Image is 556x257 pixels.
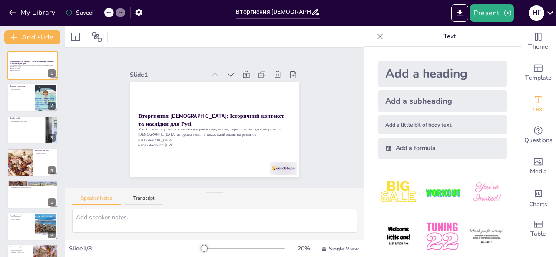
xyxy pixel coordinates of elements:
[35,149,56,152] p: Наслідки для Русі
[35,151,56,153] p: Людські втрати
[378,115,507,134] div: Add a little bit of body text
[7,212,58,241] div: 6
[48,231,56,238] div: 6
[125,195,163,205] button: Transcript
[530,229,546,239] span: Table
[69,30,83,44] div: Layout
[7,6,59,20] button: My Library
[521,120,556,151] div: Get real-time input from your audience
[205,42,220,187] strong: Вторгнення [DEMOGRAPHIC_DATA]: Історичний контекст та наслідки для Русі
[529,200,547,209] span: Charts
[329,245,359,252] span: Single View
[48,134,56,142] div: 3
[10,122,43,124] p: Втрата міст
[524,136,553,145] span: Questions
[378,61,507,87] div: Add a heading
[387,26,512,47] p: Text
[10,117,43,120] p: Перебіг подій
[532,104,544,114] span: Text
[521,182,556,213] div: Add charts and graphs
[451,4,468,22] button: Export to PowerPoint
[529,4,544,22] button: Н Г
[69,244,201,253] div: Slide 1 / 8
[521,57,556,88] div: Add ready made slides
[521,26,556,57] div: Change the overall theme
[7,116,58,144] div: 3
[48,166,56,174] div: 4
[10,120,43,122] p: Захоплення [GEOGRAPHIC_DATA]
[422,172,463,213] img: 2.jpeg
[293,244,314,253] div: 20 %
[7,51,58,80] div: 1
[72,195,121,205] button: Speaker Notes
[10,186,56,188] p: Формування нових соціальних структур
[378,138,507,159] div: Add a formula
[10,60,54,65] strong: Вторгнення [DEMOGRAPHIC_DATA]: Історичний контекст та наслідки для Русі
[7,83,58,112] div: 2
[10,183,56,185] p: Зміна розподілу влади
[10,87,33,88] p: Економічні фактори
[66,9,93,17] div: Saved
[378,216,419,257] img: 4.jpeg
[92,32,102,42] span: Position
[528,42,548,52] span: Theme
[35,153,56,154] p: Матеріальні втрати
[10,65,56,69] p: У цій презентації ми розглянемо історичні передумови, перебіг та наслідки вторгнення [DEMOGRAPHIC...
[48,69,56,77] div: 1
[10,119,43,120] p: Напад на Рязанське князівство
[10,214,33,216] p: Культурні наслідки
[10,248,30,250] p: Формування нових князівств
[236,6,311,18] input: Insert title
[10,251,30,253] p: Прагнення до стабільності
[10,185,56,187] p: Зростання ролі місцевих князів
[10,88,33,90] p: Політичні фактори
[48,198,56,206] div: 5
[10,181,56,184] p: Соціальні зміни
[530,167,547,176] span: Media
[10,85,33,87] p: Причини вторгнення
[10,69,56,71] p: Generated with [URL]
[10,90,33,91] p: Військова тактика
[467,172,507,213] img: 3.jpeg
[521,213,556,244] div: Add a table
[35,154,56,156] p: Політична залежність
[521,88,556,120] div: Add text boxes
[185,42,190,193] p: Generated with [URL]
[7,180,58,209] div: 5
[467,216,507,257] img: 6.jpeg
[10,219,33,221] p: Релігійні традиції
[529,5,544,21] div: Н Г
[378,90,507,112] div: Add a subheading
[4,30,60,44] button: Add slide
[48,102,56,110] div: 2
[190,42,205,193] p: У цій презентації ми розглянемо історичні передумови, перебіг та наслідки вторгнення [DEMOGRAPHIC...
[10,217,33,219] p: Зміни в архітектурі
[10,246,30,248] p: Відновлення Русі
[10,250,30,252] p: Боротьба за автономію
[470,4,513,22] button: Present
[525,73,552,83] span: Template
[378,172,419,213] img: 1.jpeg
[7,148,58,176] div: 4
[521,151,556,182] div: Add images, graphics, shapes or video
[10,215,33,217] p: Вплив на літературу
[254,33,262,108] div: Slide 1
[422,216,463,257] img: 5.jpeg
